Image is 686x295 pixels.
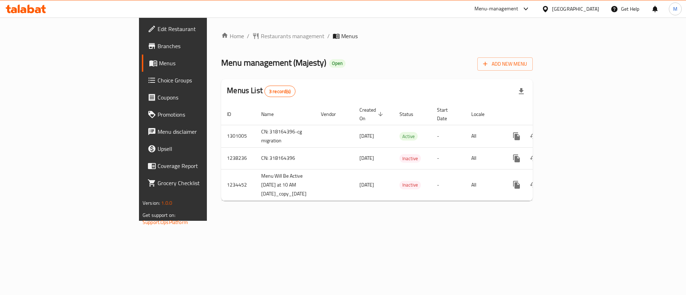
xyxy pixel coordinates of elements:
[158,93,248,102] span: Coupons
[359,180,374,189] span: [DATE]
[329,59,346,68] div: Open
[221,32,533,40] nav: breadcrumb
[359,153,374,163] span: [DATE]
[359,106,385,123] span: Created On
[264,86,295,97] div: Total records count
[159,59,248,67] span: Menus
[142,20,254,37] a: Edit Restaurant
[142,106,254,123] a: Promotions
[227,110,240,118] span: ID
[431,147,466,169] td: -
[255,169,315,200] td: Menu Will Be Active [DATE] at 10 AM [DATE]_copy_[DATE]
[158,127,248,136] span: Menu disclaimer
[158,144,248,153] span: Upsell
[143,198,160,208] span: Version:
[142,140,254,157] a: Upsell
[483,60,527,68] span: Add New Menu
[261,32,324,40] span: Restaurants management
[477,57,533,71] button: Add New Menu
[474,5,518,13] div: Menu-management
[143,218,188,227] a: Support.OpsPlatform
[142,55,254,72] a: Menus
[327,32,330,40] li: /
[399,181,421,189] span: Inactive
[142,37,254,55] a: Branches
[158,25,248,33] span: Edit Restaurant
[399,181,421,189] div: Inactive
[255,147,315,169] td: CN: 318164396
[525,176,542,193] button: Change Status
[158,110,248,119] span: Promotions
[221,55,326,71] span: Menu management ( Majesty )
[142,123,254,140] a: Menu disclaimer
[341,32,358,40] span: Menus
[158,42,248,50] span: Branches
[158,76,248,85] span: Choice Groups
[431,125,466,147] td: -
[508,176,525,193] button: more
[142,89,254,106] a: Coupons
[513,83,530,100] div: Export file
[359,131,374,141] span: [DATE]
[525,128,542,145] button: Change Status
[466,147,502,169] td: All
[265,88,295,95] span: 3 record(s)
[399,154,421,163] div: Inactive
[437,106,457,123] span: Start Date
[508,150,525,167] button: more
[261,110,283,118] span: Name
[142,72,254,89] a: Choice Groups
[142,174,254,192] a: Grocery Checklist
[508,128,525,145] button: more
[399,132,418,141] div: Active
[673,5,677,13] span: M
[227,85,295,97] h2: Menus List
[552,5,599,13] div: [GEOGRAPHIC_DATA]
[321,110,345,118] span: Vendor
[399,132,418,141] span: Active
[158,162,248,170] span: Coverage Report
[399,110,423,118] span: Status
[161,198,172,208] span: 1.0.0
[525,150,542,167] button: Change Status
[502,103,582,125] th: Actions
[255,125,315,147] td: CN: 318164396-cg migration
[399,154,421,163] span: Inactive
[143,210,175,220] span: Get support on:
[466,169,502,200] td: All
[466,125,502,147] td: All
[221,103,582,201] table: enhanced table
[431,169,466,200] td: -
[329,60,346,66] span: Open
[158,179,248,187] span: Grocery Checklist
[142,157,254,174] a: Coverage Report
[252,32,324,40] a: Restaurants management
[471,110,494,118] span: Locale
